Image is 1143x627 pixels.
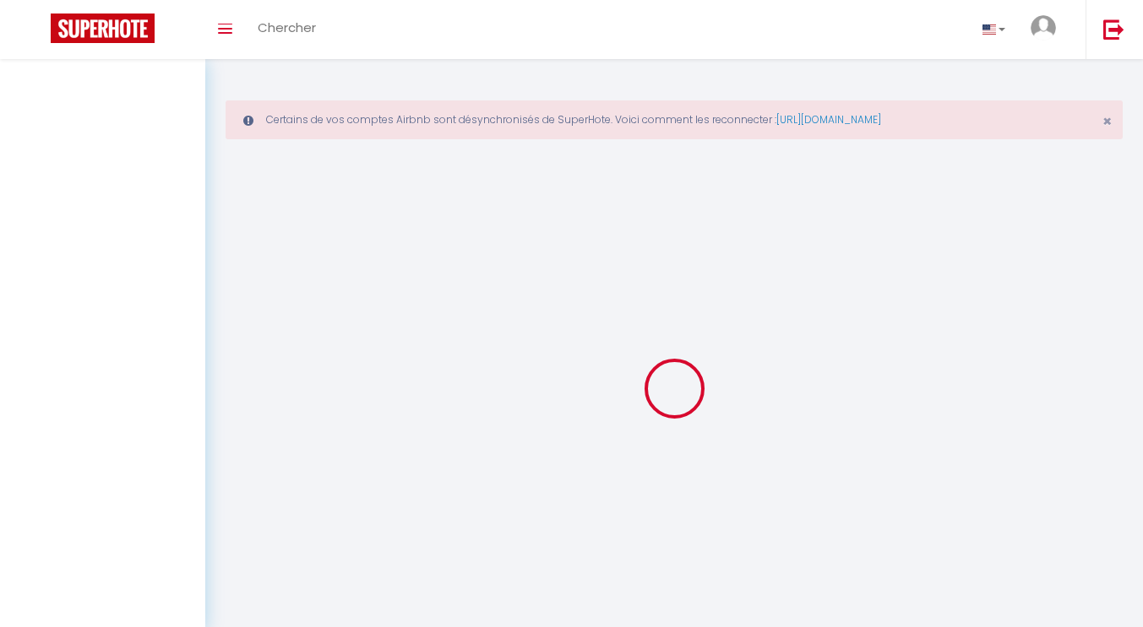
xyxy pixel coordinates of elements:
a: [URL][DOMAIN_NAME] [776,112,881,127]
img: Super Booking [51,14,155,43]
span: Chercher [258,19,316,36]
div: Certains de vos comptes Airbnb sont désynchronisés de SuperHote. Voici comment les reconnecter : [226,100,1123,139]
button: Close [1102,114,1112,129]
img: logout [1103,19,1124,40]
img: ... [1031,15,1056,41]
span: × [1102,111,1112,132]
